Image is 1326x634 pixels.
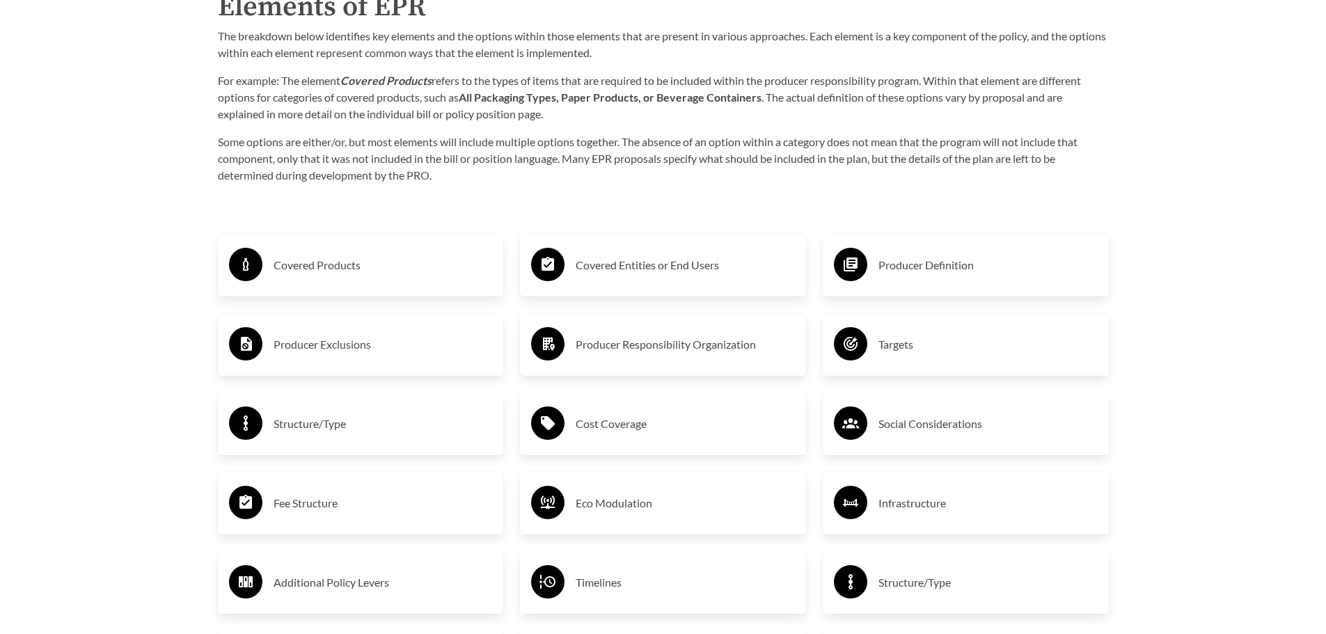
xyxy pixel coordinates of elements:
[878,492,1098,514] h3: Infrastructure
[878,333,1098,356] h3: Targets
[878,254,1098,276] h3: Producer Definition
[274,571,493,594] h3: Additional Policy Levers
[576,254,795,276] h3: Covered Entities or End Users
[340,74,432,87] strong: Covered Products
[576,333,795,356] h3: Producer Responsibility Organization
[459,90,761,104] strong: All Packaging Types, Paper Products, or Beverage Containers
[576,571,795,594] h3: Timelines
[218,72,1109,122] p: For example: The element refers to the types of items that are required to be included within the...
[218,28,1109,61] p: The breakdown below identifies key elements and the options within those elements that are presen...
[576,413,795,435] h3: Cost Coverage
[878,571,1098,594] h3: Structure/Type
[274,413,493,435] h3: Structure/Type
[218,134,1109,184] p: Some options are either/or, but most elements will include multiple options together. The absence...
[274,492,493,514] h3: Fee Structure
[274,333,493,356] h3: Producer Exclusions
[576,492,795,514] h3: Eco Modulation
[878,413,1098,435] h3: Social Considerations
[274,254,493,276] h3: Covered Products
